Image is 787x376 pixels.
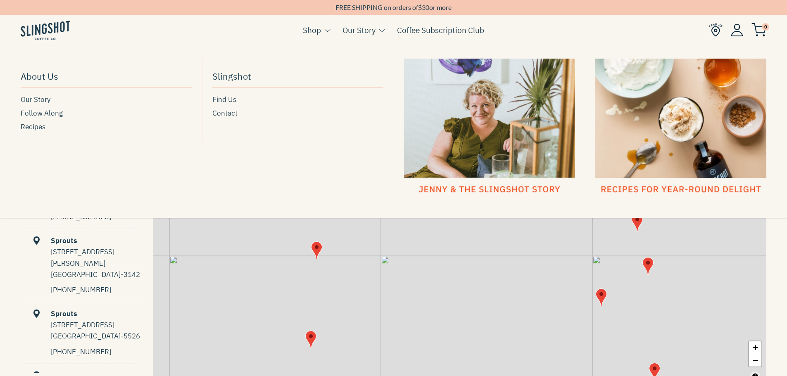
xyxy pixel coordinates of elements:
span: About Us [21,69,58,83]
div: [STREET_ADDRESS] [51,319,140,331]
span: Find Us [212,94,236,105]
span: Contact [212,108,238,119]
span: 0 [762,23,769,31]
div: [GEOGRAPHIC_DATA]-5526 [51,331,140,342]
span: 30 [422,3,429,11]
div: Sprouts [22,235,140,246]
img: Sprouts [632,214,643,232]
img: Account [731,24,743,36]
span: Recipes [21,121,45,132]
img: Sprouts [642,257,654,275]
a: About Us [21,67,192,87]
div: Sprouts [22,308,140,319]
img: Sprouts [305,331,316,348]
a: Contact [212,108,383,119]
a: Follow Along [21,108,192,119]
a: Our Story [21,94,192,105]
a: Zoom in [749,341,761,354]
div: [STREET_ADDRESS][PERSON_NAME] [51,246,140,269]
span: Follow Along [21,108,63,119]
a: Find Us [212,94,383,105]
a: Coffee Subscription Club [397,24,484,36]
a: Slingshot [212,67,383,87]
img: cart [751,23,766,37]
span: Slingshot [212,69,251,83]
a: [PHONE_NUMBER] [51,347,111,356]
span: $ [418,3,422,11]
img: Sprouts [596,289,607,306]
img: Sprouts [311,241,322,259]
a: Shop [303,24,321,36]
a: Recipes [21,121,192,132]
a: [PHONE_NUMBER] [51,285,111,294]
a: Our Story [342,24,376,36]
img: Find Us [709,23,723,37]
a: Zoom out [749,354,761,367]
a: 0 [751,25,766,35]
a: [PHONE_NUMBER] [51,212,111,221]
span: Our Story [21,94,50,105]
div: [GEOGRAPHIC_DATA]-3142 [51,269,140,280]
